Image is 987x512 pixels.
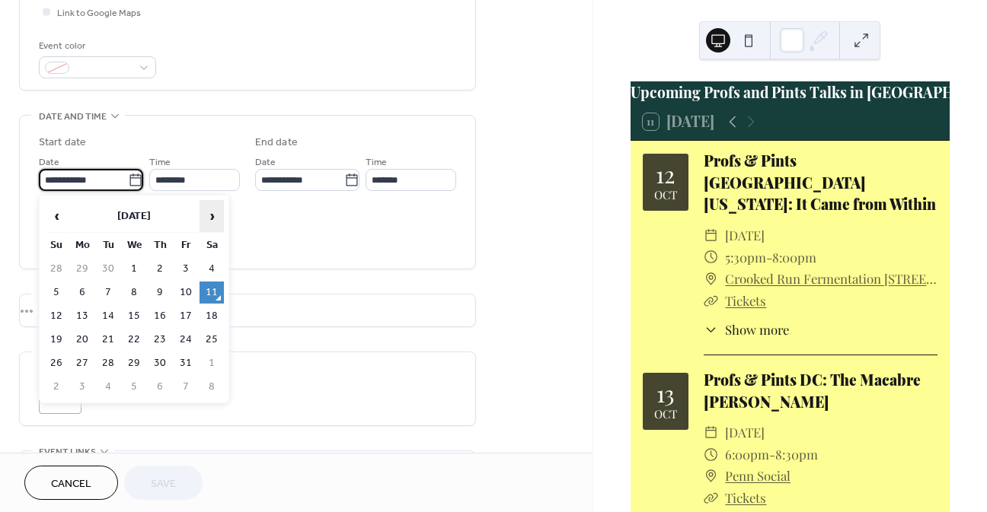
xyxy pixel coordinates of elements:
[200,258,224,280] td: 4
[24,466,118,500] button: Cancel
[200,281,224,304] td: 11
[725,465,791,487] a: Penn Social
[70,376,94,398] td: 3
[96,352,120,374] td: 28
[70,305,94,327] td: 13
[44,329,69,351] td: 19
[122,234,146,256] th: We
[174,329,198,351] td: 24
[149,154,171,170] span: Time
[255,135,298,151] div: End date
[654,409,677,420] div: Oct
[174,281,198,304] td: 10
[122,329,146,351] td: 22
[725,320,789,339] span: Show more
[704,320,718,339] div: ​
[704,268,718,290] div: ​
[44,376,69,398] td: 2
[148,329,172,351] td: 23
[725,246,766,269] span: 5:30pm
[148,281,172,304] td: 9
[122,258,146,280] td: 1
[174,258,198,280] td: 3
[70,352,94,374] td: 27
[39,135,86,151] div: Start date
[44,305,69,327] td: 12
[725,224,765,246] span: [DATE]
[70,234,94,256] th: Mo
[725,292,766,309] a: Tickets
[769,444,775,466] span: -
[44,258,69,280] td: 28
[654,189,677,201] div: Oct
[44,281,69,304] td: 5
[174,305,198,327] td: 17
[704,444,718,466] div: ​
[704,224,718,246] div: ​
[96,329,120,351] td: 21
[174,234,198,256] th: Fr
[57,5,141,21] span: Link to Google Maps
[200,352,224,374] td: 1
[96,258,120,280] td: 30
[766,246,772,269] span: -
[96,234,120,256] th: Tu
[656,382,675,405] div: 13
[631,81,950,103] div: Upcoming Profs and Pints Talks in [GEOGRAPHIC_DATA][US_STATE]
[70,281,94,304] td: 6
[96,305,120,327] td: 14
[174,376,198,398] td: 7
[704,487,718,509] div: ​
[122,352,146,374] td: 29
[70,258,94,280] td: 29
[200,305,224,327] td: 18
[200,201,223,231] span: ›
[70,200,198,233] th: [DATE]
[148,352,172,374] td: 30
[148,258,172,280] td: 2
[200,376,224,398] td: 8
[122,376,146,398] td: 5
[725,444,769,466] span: 6:00pm
[148,234,172,256] th: Th
[366,154,387,170] span: Time
[45,201,68,231] span: ‹
[174,352,198,374] td: 31
[725,489,766,506] a: Tickets
[775,444,818,466] span: 8:30pm
[51,476,91,492] span: Cancel
[704,320,790,339] button: ​Show more
[122,281,146,304] td: 8
[39,444,96,460] span: Event links
[148,305,172,327] td: 16
[148,376,172,398] td: 6
[704,290,718,312] div: ​
[725,268,937,290] a: Crooked Run Fermentation [STREET_ADDRESS][PERSON_NAME][PERSON_NAME]
[656,163,675,186] div: 12
[39,154,59,170] span: Date
[704,421,718,444] div: ​
[725,421,765,444] span: [DATE]
[96,281,120,304] td: 7
[772,246,816,269] span: 8:00pm
[122,305,146,327] td: 15
[704,151,936,215] a: Profs & Pints [GEOGRAPHIC_DATA][US_STATE]: It Came from Within
[39,109,107,125] span: Date and time
[20,294,475,326] div: •••
[255,154,276,170] span: Date
[704,465,718,487] div: ​
[44,352,69,374] td: 26
[704,246,718,269] div: ​
[39,38,153,54] div: Event color
[200,234,224,256] th: Sa
[70,329,94,351] td: 20
[704,370,921,412] a: Profs & Pints DC: The Macabre [PERSON_NAME]
[200,329,224,351] td: 25
[96,376,120,398] td: 4
[44,234,69,256] th: Su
